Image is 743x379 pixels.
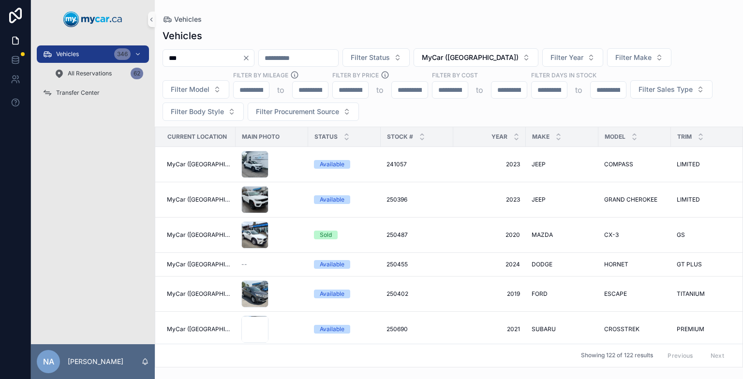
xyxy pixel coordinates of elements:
span: HORNET [604,261,628,268]
a: 250396 [386,196,447,204]
a: Available [314,325,375,334]
div: Available [320,195,344,204]
label: FILTER BY PRICE [332,71,379,79]
a: 2023 [459,160,520,168]
a: Available [314,260,375,269]
span: Make [532,133,550,141]
a: 2023 [459,196,520,204]
span: CROSSTREK [604,325,639,333]
span: GT PLUS [677,261,702,268]
a: 250487 [386,231,447,239]
button: Select Button [163,102,244,121]
button: Select Button [248,102,359,121]
div: Available [320,325,344,334]
span: TITANIUM [677,290,705,298]
a: DODGE [532,261,593,268]
span: Filter Sales Type [639,85,693,94]
span: -- [241,261,247,268]
span: 241057 [386,160,407,168]
span: GS [677,231,685,239]
span: Filter Year [550,53,583,62]
a: 2020 [459,231,520,239]
div: scrollable content [31,39,155,114]
a: JEEP [532,196,593,204]
a: CX-3 [604,231,665,239]
span: Filter Make [615,53,652,62]
span: Trim [677,133,692,141]
a: 250402 [386,290,447,298]
a: 241057 [386,160,447,168]
div: Available [320,160,344,169]
a: 250690 [386,325,447,333]
span: 2024 [459,261,520,268]
span: Filter Body Style [171,107,224,117]
span: Model [605,133,625,141]
span: 250396 [386,196,407,204]
a: Available [314,160,375,169]
a: FORD [532,290,593,298]
span: FORD [532,290,548,298]
div: 62 [131,68,143,79]
span: MyCar ([GEOGRAPHIC_DATA]) [167,196,230,204]
span: Filter Procurement Source [256,107,339,117]
span: Status [314,133,338,141]
span: CX-3 [604,231,619,239]
span: JEEP [532,196,546,204]
a: All Reservations62 [48,65,149,82]
a: -- [241,261,302,268]
div: Available [320,290,344,298]
a: Available [314,290,375,298]
a: Sold [314,231,375,239]
span: ESCAPE [604,290,627,298]
a: MyCar ([GEOGRAPHIC_DATA]) [167,160,230,168]
p: to [575,84,582,96]
a: Available [314,195,375,204]
span: SUBARU [532,325,556,333]
span: Transfer Center [56,89,100,97]
div: Available [320,260,344,269]
a: MyCar ([GEOGRAPHIC_DATA]) [167,261,230,268]
span: Main Photo [242,133,280,141]
a: GT PLUS [677,261,739,268]
button: Select Button [342,48,410,67]
a: GRAND CHEROKEE [604,196,665,204]
a: MyCar ([GEOGRAPHIC_DATA]) [167,290,230,298]
button: Select Button [163,80,229,99]
a: 2019 [459,290,520,298]
span: COMPASS [604,160,633,168]
a: LIMITED [677,196,739,204]
div: 346 [114,48,131,60]
span: 250455 [386,261,408,268]
span: GRAND CHEROKEE [604,196,657,204]
span: LIMITED [677,160,700,168]
a: MyCar ([GEOGRAPHIC_DATA]) [167,325,230,333]
p: [PERSON_NAME] [68,357,123,366]
label: FILTER BY COST [432,71,478,79]
span: Vehicles [174,15,202,24]
span: 250487 [386,231,408,239]
label: Filter By Mileage [233,71,288,79]
button: Select Button [414,48,538,67]
span: Vehicles [56,50,79,58]
span: MyCar ([GEOGRAPHIC_DATA]) [167,231,230,239]
span: MAZDA [532,231,553,239]
a: HORNET [604,261,665,268]
img: App logo [63,12,122,27]
span: All Reservations [68,70,112,77]
a: 2021 [459,325,520,333]
a: GS [677,231,739,239]
a: COMPASS [604,160,665,168]
h1: Vehicles [163,29,202,43]
p: to [376,84,384,96]
span: 250690 [386,325,408,333]
a: ESCAPE [604,290,665,298]
a: SUBARU [532,325,593,333]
